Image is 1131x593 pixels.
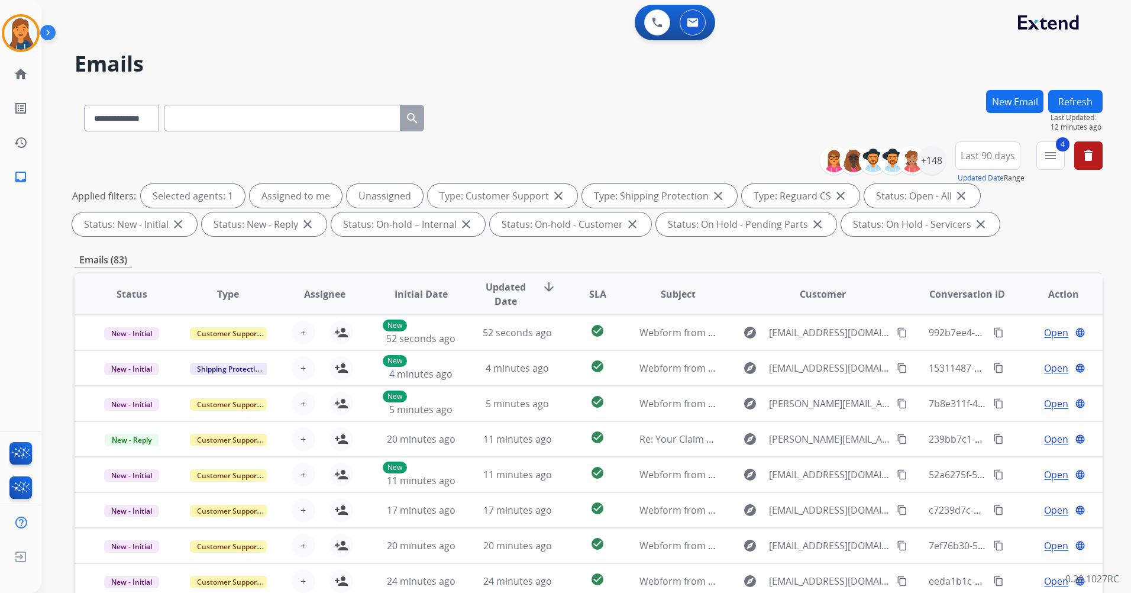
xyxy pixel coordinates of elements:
[743,361,757,375] mat-icon: explore
[292,427,315,451] button: +
[190,576,267,588] span: Customer Support
[639,326,907,339] span: Webform from [EMAIL_ADDRESS][DOMAIN_NAME] on [DATE]
[1075,398,1085,409] mat-icon: language
[582,184,737,208] div: Type: Shipping Protection
[769,503,890,517] span: [EMAIL_ADDRESS][DOMAIN_NAME]
[300,468,306,482] span: +
[810,217,825,231] mat-icon: close
[551,189,565,203] mat-icon: close
[897,540,907,551] mat-icon: content_copy
[1044,539,1068,553] span: Open
[105,434,159,446] span: New - Reply
[954,189,968,203] mat-icon: close
[300,397,306,411] span: +
[656,212,836,236] div: Status: On Hold - Pending Parts
[742,184,859,208] div: Type: Reguard CS
[300,432,306,446] span: +
[1065,572,1119,586] p: 0.20.1027RC
[993,576,1004,586] mat-icon: content_copy
[347,184,423,208] div: Unassigned
[292,321,315,344] button: +
[769,397,890,411] span: [PERSON_NAME][EMAIL_ADDRESS][DOMAIN_NAME]
[300,325,306,340] span: +
[490,212,651,236] div: Status: On-hold - Customer
[104,540,159,553] span: New - Initial
[117,287,147,301] span: Status
[483,575,552,588] span: 24 minutes ago
[14,136,28,150] mat-icon: history
[331,212,485,236] div: Status: On-hold – Internal
[428,184,577,208] div: Type: Customer Support
[387,504,455,517] span: 17 minutes ago
[993,363,1004,373] mat-icon: content_copy
[1036,141,1065,170] button: 4
[72,189,136,203] p: Applied filters:
[1075,434,1085,444] mat-icon: language
[639,397,981,410] span: Webform from [PERSON_NAME][EMAIL_ADDRESS][DOMAIN_NAME] on [DATE]
[625,217,639,231] mat-icon: close
[897,327,907,338] mat-icon: content_copy
[292,356,315,380] button: +
[217,287,239,301] span: Type
[459,217,473,231] mat-icon: close
[864,184,980,208] div: Status: Open - All
[1044,503,1068,517] span: Open
[769,574,890,588] span: [EMAIL_ADDRESS][DOMAIN_NAME]
[75,253,132,268] p: Emails (83)
[383,355,407,367] p: New
[993,398,1004,409] mat-icon: content_copy
[486,397,549,410] span: 5 minutes ago
[387,575,455,588] span: 24 minutes ago
[542,280,556,294] mat-icon: arrow_downward
[993,469,1004,480] mat-icon: content_copy
[300,361,306,375] span: +
[395,287,448,301] span: Initial Date
[383,462,407,473] p: New
[589,287,606,301] span: SLA
[841,212,1000,236] div: Status: On Hold - Servicers
[590,359,605,373] mat-icon: check_circle
[590,430,605,444] mat-icon: check_circle
[300,503,306,517] span: +
[1043,149,1058,163] mat-icon: menu
[72,212,197,236] div: Status: New - Initial
[104,327,159,340] span: New - Initial
[958,173,1025,183] span: Range
[661,287,696,301] span: Subject
[743,397,757,411] mat-icon: explore
[897,434,907,444] mat-icon: content_copy
[190,363,271,375] span: Shipping Protection
[639,575,907,588] span: Webform from [EMAIL_ADDRESS][DOMAIN_NAME] on [DATE]
[1044,361,1068,375] span: Open
[769,432,890,446] span: [PERSON_NAME][EMAIL_ADDRESS][PERSON_NAME][DOMAIN_NAME]
[590,501,605,515] mat-icon: check_circle
[961,153,1015,158] span: Last 90 days
[171,217,185,231] mat-icon: close
[929,433,1107,446] span: 239bb7c1-19c8-4f71-be60-e29ed01d14cf
[250,184,342,208] div: Assigned to me
[75,52,1103,76] h2: Emails
[292,534,315,557] button: +
[639,468,907,481] span: Webform from [EMAIL_ADDRESS][DOMAIN_NAME] on [DATE]
[190,398,267,411] span: Customer Support
[590,466,605,480] mat-icon: check_circle
[14,101,28,115] mat-icon: list_alt
[300,539,306,553] span: +
[387,433,455,446] span: 20 minutes ago
[202,212,327,236] div: Status: New - Reply
[383,320,407,331] p: New
[386,332,455,345] span: 52 seconds ago
[104,363,159,375] span: New - Initial
[300,574,306,588] span: +
[292,392,315,415] button: +
[292,463,315,486] button: +
[1056,137,1069,152] span: 4
[405,111,419,125] mat-icon: search
[993,540,1004,551] mat-icon: content_copy
[897,469,907,480] mat-icon: content_copy
[483,468,552,481] span: 11 minutes ago
[190,327,267,340] span: Customer Support
[334,432,348,446] mat-icon: person_add
[190,434,267,446] span: Customer Support
[104,576,159,588] span: New - Initial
